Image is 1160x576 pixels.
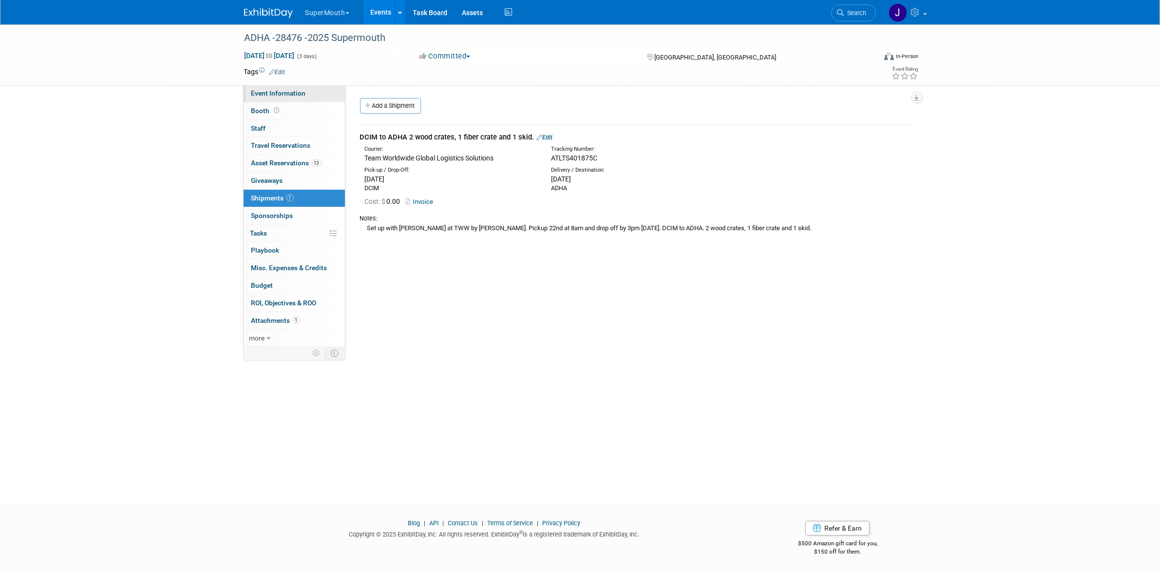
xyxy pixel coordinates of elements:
a: Edit [269,69,285,76]
div: Set up with [PERSON_NAME] at TWW by [PERSON_NAME]. Pickup 22nd at 8am and drop off by 3pm [DATE].... [360,223,909,233]
sup: ® [519,530,523,535]
a: Travel Reservations [244,137,345,154]
span: Booth not reserved yet [272,107,282,114]
a: Asset Reservations13 [244,155,345,172]
span: | [534,519,541,527]
a: Playbook [244,242,345,259]
a: ROI, Objectives & ROO [244,295,345,312]
span: Event Information [251,89,306,97]
img: Format-Inperson.png [884,52,894,60]
div: Copyright © 2025 ExhibitDay, Inc. All rights reserved. ExhibitDay is a registered trademark of Ex... [244,528,745,539]
span: 1 [293,317,300,324]
div: DCIM to ADHA 2 wood crates, 1 fiber crate and 1 skid. [360,132,909,142]
div: DCIM [365,184,536,193]
span: ATLTS401875C [551,154,597,162]
a: Booth [244,102,345,119]
span: [DATE] [DATE] [244,51,295,60]
img: Justin Newborn [889,3,907,22]
img: ExhibitDay [244,8,293,18]
span: [GEOGRAPHIC_DATA], [GEOGRAPHIC_DATA] [654,54,776,61]
span: 0.00 [365,198,404,205]
td: Tags [244,67,285,77]
a: Attachments1 [244,312,345,329]
span: Search [844,9,867,17]
span: Playbook [251,246,280,254]
div: Event Format [818,51,919,65]
div: $500 Amazon gift card for you, [759,533,916,556]
a: Staff [244,120,345,137]
div: [DATE] [365,174,536,184]
a: API [429,519,438,527]
span: Misc. Expenses & Credits [251,264,327,272]
a: Invoice [406,198,437,205]
span: to [265,52,274,60]
a: Blog [408,519,420,527]
td: Personalize Event Tab Strip [308,347,325,359]
span: Tasks [250,229,267,237]
span: Cost: $ [365,198,387,205]
span: Sponsorships [251,212,293,219]
a: Terms of Service [487,519,533,527]
a: Contact Us [448,519,478,527]
span: Staff [251,124,266,132]
span: | [479,519,486,527]
td: Toggle Event Tabs [325,347,345,359]
div: Pick-up / Drop-Off: [365,166,536,174]
a: Refer & Earn [805,521,870,536]
div: Courier: [365,145,536,153]
a: Privacy Policy [542,519,580,527]
div: Event Rating [892,67,918,72]
button: Committed [416,51,474,61]
div: Delivery / Destination: [551,166,723,174]
a: Misc. Expenses & Credits [244,259,345,277]
a: Budget [244,277,345,294]
span: more [249,334,265,342]
span: Budget [251,281,273,289]
a: Search [831,4,876,21]
span: Travel Reservations [251,141,311,149]
span: Asset Reservations [251,159,322,167]
span: | [440,519,446,527]
div: [DATE] [551,174,723,184]
div: Team Worldwide Global Logistics Solutions [365,153,536,163]
span: Booth [251,107,282,115]
span: 13 [312,159,322,167]
span: Attachments [251,317,300,324]
a: more [244,330,345,347]
div: ADHA -28476 -2025 Supermouth [241,29,861,47]
span: ROI, Objectives & ROO [251,299,317,307]
div: ADHA [551,184,723,193]
a: Edit [537,134,553,141]
a: Tasks [244,225,345,242]
div: In-Person [895,53,918,60]
span: Giveaways [251,177,283,184]
span: 1 [286,194,294,201]
div: Notes: [360,214,909,223]
a: Giveaways [244,172,345,189]
a: Event Information [244,85,345,102]
span: Shipments [251,194,294,202]
div: Tracking Number: [551,145,769,153]
div: $150 off for them. [759,548,916,556]
a: Sponsorships [244,207,345,224]
a: Add a Shipment [360,98,421,114]
a: Shipments1 [244,190,345,207]
span: (3 days) [297,53,317,60]
span: | [421,519,428,527]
